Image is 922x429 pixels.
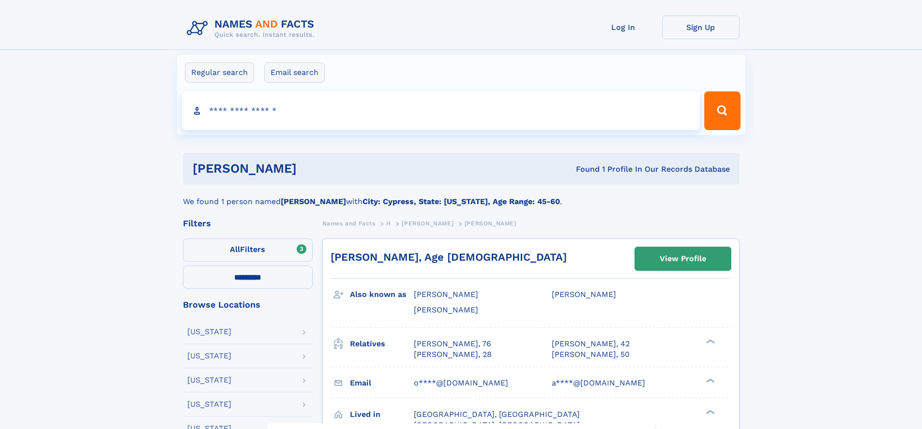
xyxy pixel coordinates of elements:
span: [PERSON_NAME] [402,220,453,227]
div: View Profile [660,248,706,270]
b: [PERSON_NAME] [281,197,346,206]
a: Log In [585,15,662,39]
div: [US_STATE] [187,400,231,408]
div: ❯ [704,377,715,384]
img: Logo Names and Facts [183,15,322,42]
label: Regular search [185,62,254,83]
div: Found 1 Profile In Our Records Database [436,164,730,175]
a: [PERSON_NAME], 42 [552,339,630,349]
span: All [230,245,240,254]
h3: Email [350,375,414,391]
button: Search Button [704,91,740,130]
a: [PERSON_NAME], 28 [414,349,492,360]
span: H [386,220,391,227]
label: Email search [264,62,325,83]
span: [PERSON_NAME] [465,220,516,227]
div: [US_STATE] [187,352,231,360]
a: [PERSON_NAME], 50 [552,349,630,360]
div: [US_STATE] [187,376,231,384]
h3: Also known as [350,286,414,303]
a: [PERSON_NAME], 76 [414,339,491,349]
a: View Profile [635,247,731,270]
a: [PERSON_NAME], Age [DEMOGRAPHIC_DATA] [331,251,567,263]
span: [PERSON_NAME] [414,290,478,299]
div: [US_STATE] [187,328,231,336]
div: Browse Locations [183,300,313,309]
h3: Relatives [350,336,414,352]
span: [PERSON_NAME] [414,305,478,314]
h3: Lived in [350,406,414,423]
input: search input [182,91,700,130]
div: ❯ [704,338,715,344]
h1: [PERSON_NAME] [193,163,437,175]
a: Sign Up [662,15,740,39]
a: [PERSON_NAME] [402,217,453,229]
a: Names and Facts [322,217,376,229]
a: H [386,217,391,229]
div: ❯ [704,409,715,415]
label: Filters [183,238,313,262]
div: Filters [183,219,313,228]
b: City: Cypress, State: [US_STATE], Age Range: 45-60 [363,197,560,206]
span: [GEOGRAPHIC_DATA], [GEOGRAPHIC_DATA] [414,410,580,419]
span: [PERSON_NAME] [552,290,616,299]
div: We found 1 person named with . [183,184,740,207]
